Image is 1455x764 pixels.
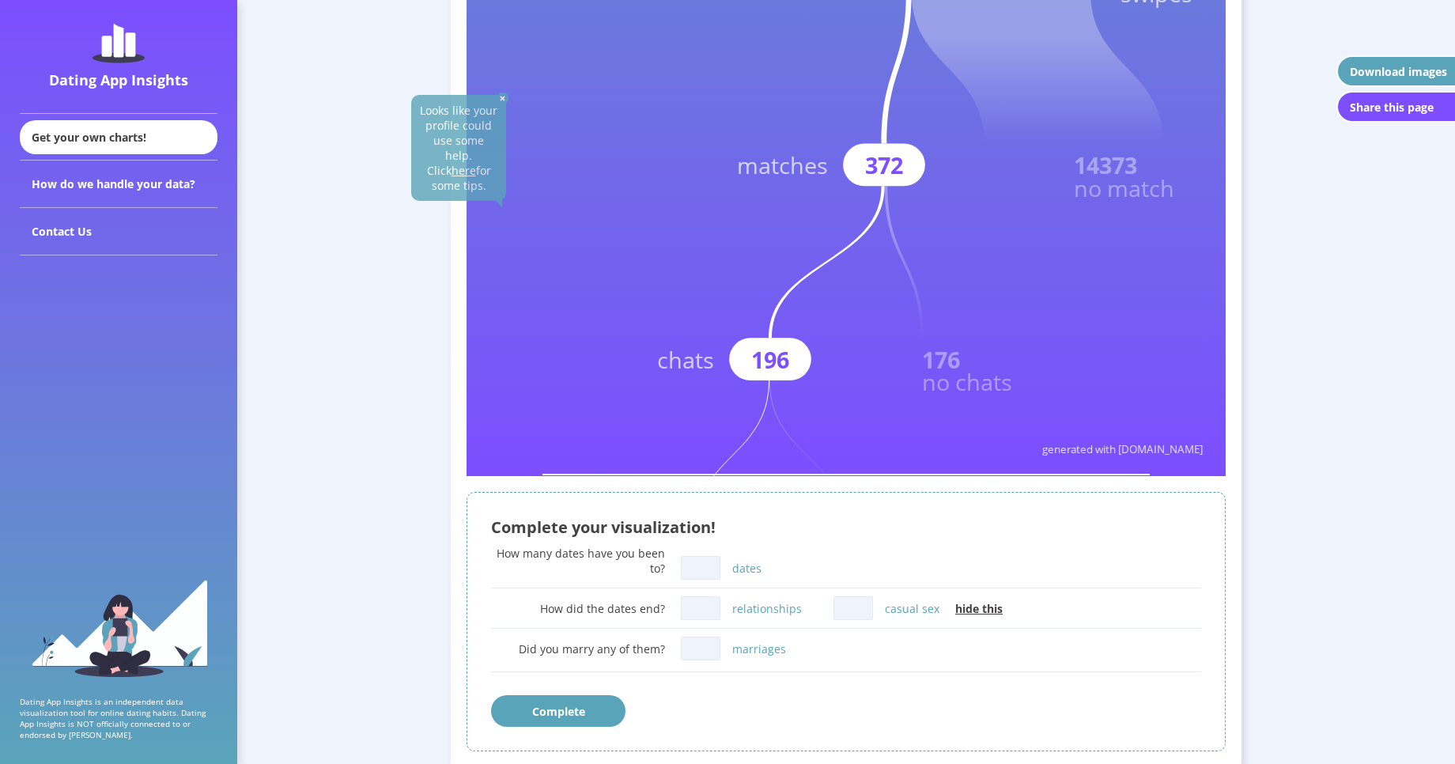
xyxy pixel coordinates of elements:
[732,601,802,616] label: relationships
[737,149,828,180] text: matches
[1074,172,1174,203] text: no match
[491,516,1201,538] div: Complete your visualization!
[24,70,214,89] div: Dating App Insights
[922,366,1012,397] text: no chats
[491,601,665,616] div: How did the dates end?
[1350,100,1434,115] div: Share this page
[865,149,903,180] text: 372
[20,120,217,154] div: Get your own charts!
[1042,442,1203,456] text: generated with [DOMAIN_NAME]
[497,93,508,104] img: close-solid-white.82ef6a3c.svg
[491,546,665,576] div: How many dates have you been to?
[1336,55,1455,87] button: Download images
[452,163,476,178] u: here
[732,561,762,576] label: dates
[420,103,497,193] a: Looks like your profile could use some help. Clickherefor some tips.
[1074,149,1137,180] text: 14373
[420,103,497,193] span: Looks like your profile could use some help. Click for some tips.
[20,208,217,255] div: Contact Us
[732,641,786,656] label: marriages
[885,601,939,616] label: casual sex
[1336,91,1455,123] button: Share this page
[955,601,1003,616] span: hide this
[1350,64,1447,79] div: Download images
[93,24,145,63] img: dating-app-insights-logo.5abe6921.svg
[20,696,217,740] p: Dating App Insights is an independent data visualization tool for online dating habits. Dating Ap...
[491,641,665,656] div: Did you marry any of them?
[657,344,714,375] text: chats
[751,344,789,375] text: 196
[30,578,208,677] img: sidebar_girl.91b9467e.svg
[491,695,625,727] button: Complete
[922,344,960,375] text: 176
[20,161,217,208] div: How do we handle your data?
